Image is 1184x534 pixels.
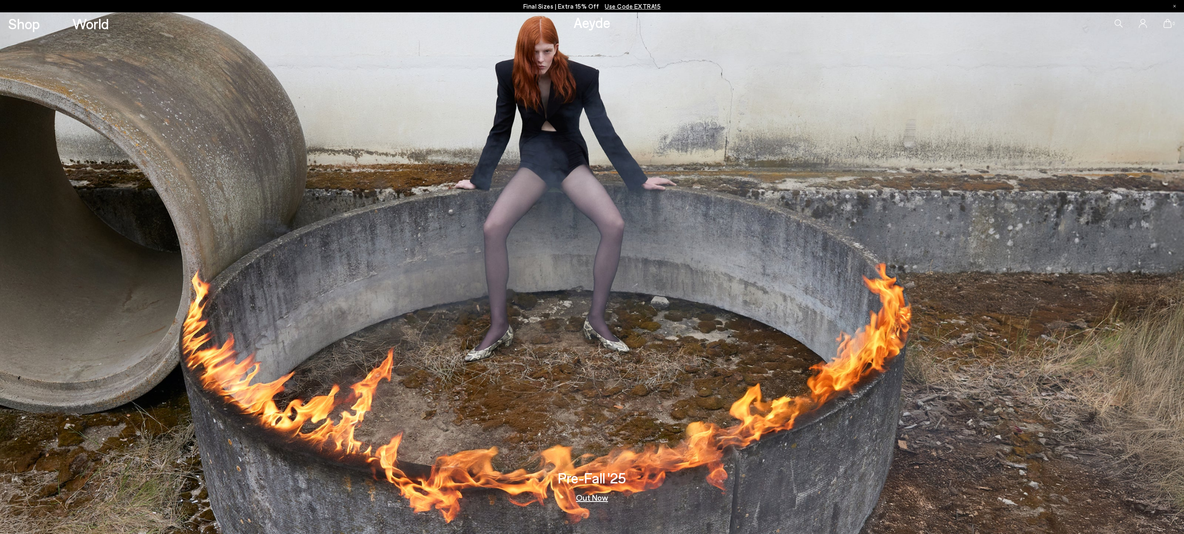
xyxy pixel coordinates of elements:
a: Aeyde [573,14,610,31]
a: World [72,16,109,31]
h3: Pre-Fall '25 [558,471,626,485]
a: Shop [8,16,40,31]
a: Out Now [576,493,608,501]
span: Navigate to /collections/ss25-final-sizes [605,2,661,10]
a: 0 [1163,19,1172,28]
span: 0 [1172,21,1176,26]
